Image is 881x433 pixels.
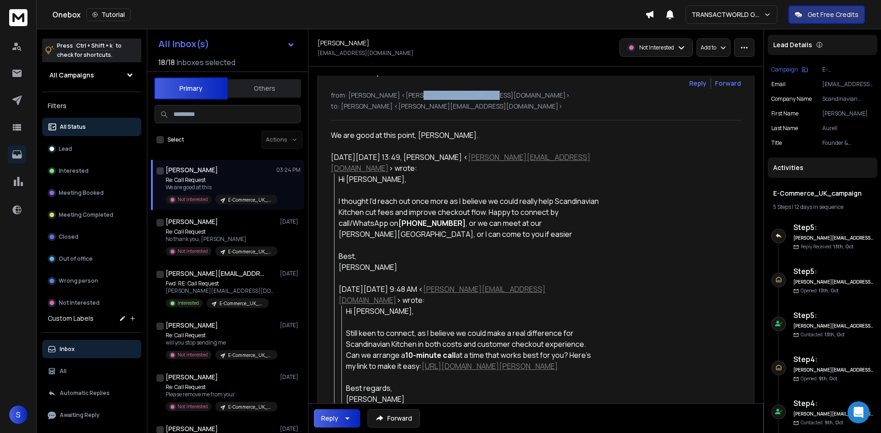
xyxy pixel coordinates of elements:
button: Interested [42,162,141,180]
button: Meeting Completed [42,206,141,224]
p: Out of office [59,255,93,263]
button: Meeting Booked [42,184,141,202]
h6: [PERSON_NAME][EMAIL_ADDRESS][DOMAIN_NAME] [793,323,874,329]
div: Can we arrange a at a time that works best for you? Here’s my link to make it easy: [346,350,599,372]
button: All Status [42,118,141,136]
h3: Inboxes selected [177,57,235,68]
p: Contacted [801,331,845,338]
h1: All Inbox(s) [158,39,209,49]
button: Forward [368,409,420,428]
div: | [773,203,872,211]
p: Opened [801,287,839,294]
p: to: [PERSON_NAME] <[PERSON_NAME][EMAIL_ADDRESS][DOMAIN_NAME]> [331,102,741,111]
button: Awaiting Reply [42,406,141,424]
h1: [PERSON_NAME] [318,38,369,48]
p: [DATE] [280,270,301,277]
div: We are good at this point, [PERSON_NAME]. [331,130,599,141]
p: Fwd: RE: Call Request [166,280,276,287]
span: 5 Steps [773,203,791,211]
strong: 10-minute call [405,350,456,360]
div: I thought I'd reach out once more as I believe we could really help Scandinavian Kitchen cut fees... [339,196,599,240]
a: [PERSON_NAME][EMAIL_ADDRESS][DOMAIN_NAME] [339,284,546,305]
p: Re: Call Request [166,228,276,236]
div: Forward [715,79,741,88]
h3: Custom Labels [48,314,94,323]
label: Select [167,136,184,143]
p: Campaign [771,66,798,73]
p: Company Name [771,95,812,103]
div: Activities [768,158,877,178]
p: Not Interested [639,44,674,51]
p: Please remove me from your [166,391,276,398]
p: All [60,367,67,375]
h1: [PERSON_NAME] [166,373,218,382]
button: Campaign [771,66,808,73]
p: Not Interested [178,351,208,358]
p: No thank you, [PERSON_NAME] [166,236,276,243]
div: Hi [PERSON_NAME], [339,174,599,185]
p: will you stop sending me [166,339,276,346]
button: All Inbox(s) [151,35,302,53]
button: All [42,362,141,380]
span: Ctrl + Shift + k [75,40,114,51]
p: [DATE] [280,425,301,433]
span: 9th, Oct [825,419,843,426]
p: E-Commerce_UK_campaign [228,352,272,359]
button: Others [228,78,301,99]
p: [DATE] [280,373,301,381]
p: Interested [59,167,89,175]
p: Closed [59,233,78,241]
h6: Step 5 : [793,222,874,233]
p: First Name [771,110,798,117]
p: We are good at this [166,184,276,191]
p: Get Free Credits [808,10,859,19]
h6: Step 5 : [793,266,874,277]
p: Not Interested [178,403,208,410]
button: Lead [42,140,141,158]
h6: [PERSON_NAME][EMAIL_ADDRESS][DOMAIN_NAME] [793,367,874,373]
button: Reply [314,409,360,428]
div: Hi [PERSON_NAME], [346,306,599,317]
div: [DATE][DATE] 9:48 AM < > wrote: [339,284,599,306]
p: Scandinavian Kitchen [822,95,874,103]
p: 03:24 PM [276,166,301,174]
p: E-Commerce_UK_campaign [228,248,272,255]
p: Wrong person [59,277,98,285]
p: Meeting Booked [59,189,104,197]
button: Primary [154,77,228,99]
button: Automatic Replies [42,384,141,402]
button: S [9,406,28,424]
p: Opened [801,375,837,382]
h6: [PERSON_NAME][EMAIL_ADDRESS][DOMAIN_NAME] [793,235,874,241]
h1: All Campaigns [50,71,94,80]
strong: [PHONE_NUMBER] [398,218,466,228]
button: Tutorial [86,8,131,21]
p: title [771,139,782,147]
p: E-Commerce_UK_campaign [822,66,874,73]
p: Re: Call Request [166,332,276,339]
button: Out of office [42,250,141,268]
p: [EMAIL_ADDRESS][DOMAIN_NAME] [318,49,413,57]
p: [DATE] [280,322,301,329]
p: Aurell [822,125,874,132]
h6: Step 5 : [793,310,874,321]
h1: [PERSON_NAME] [166,165,218,175]
p: Add to [701,44,716,51]
p: Awaiting Reply [60,411,100,419]
p: [EMAIL_ADDRESS][DOMAIN_NAME] [822,81,874,88]
span: 13th, Oct [819,287,839,294]
div: [PERSON_NAME] [339,262,599,273]
div: Best, [339,251,599,262]
p: Re: Call Request [166,176,276,184]
p: Reply Received [801,243,853,250]
p: All Status [60,123,86,131]
div: Reply [321,414,338,423]
h1: [PERSON_NAME][EMAIL_ADDRESS][DOMAIN_NAME] [166,269,267,278]
button: All Campaigns [42,66,141,84]
h6: [PERSON_NAME][EMAIL_ADDRESS][DOMAIN_NAME] [793,411,874,417]
p: TRANSACTWORLD GROUP [691,10,764,19]
p: Interested [178,300,199,307]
